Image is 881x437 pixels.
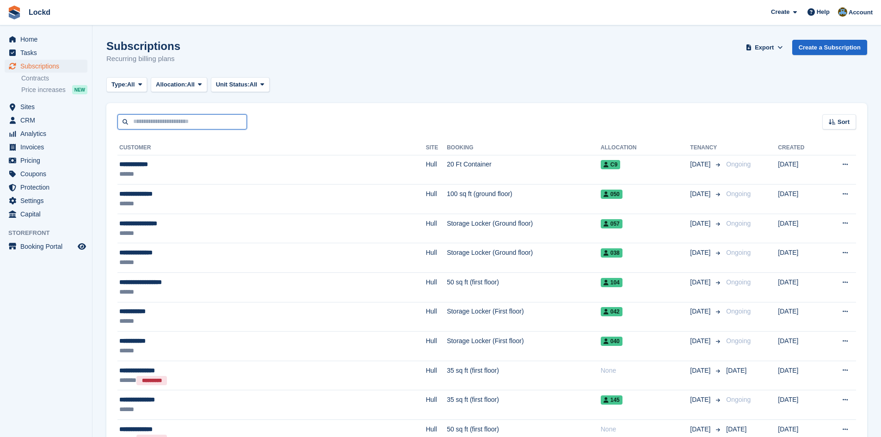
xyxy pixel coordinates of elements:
span: C9 [601,160,620,169]
td: Hull [426,155,447,185]
button: Export [744,40,785,55]
span: Subscriptions [20,60,76,73]
span: 040 [601,337,622,346]
a: Lockd [25,5,54,20]
td: [DATE] [778,302,823,332]
a: menu [5,127,87,140]
button: Type: All [106,77,147,92]
span: Export [755,43,774,52]
span: [DATE] [726,367,746,374]
span: Coupons [20,167,76,180]
span: CRM [20,114,76,127]
span: All [250,80,258,89]
span: [DATE] [726,425,746,433]
th: Booking [447,141,601,155]
span: Protection [20,181,76,194]
span: [DATE] [690,277,712,287]
td: Storage Locker (First floor) [447,302,601,332]
td: [DATE] [778,155,823,185]
img: stora-icon-8386f47178a22dfd0bd8f6a31ec36ba5ce8667c1dd55bd0f319d3a0aa187defe.svg [7,6,21,19]
a: menu [5,167,87,180]
span: Ongoing [726,249,751,256]
span: [DATE] [690,307,712,316]
a: menu [5,46,87,59]
span: Settings [20,194,76,207]
td: Hull [426,361,447,390]
span: All [187,80,195,89]
td: 100 sq ft (ground floor) [447,185,601,214]
td: [DATE] [778,332,823,361]
span: Storefront [8,228,92,238]
td: 35 sq ft (first floor) [447,361,601,390]
td: Storage Locker (Ground floor) [447,243,601,273]
a: menu [5,33,87,46]
td: Hull [426,332,447,361]
span: Home [20,33,76,46]
a: menu [5,60,87,73]
div: None [601,425,690,434]
p: Recurring billing plans [106,54,180,64]
th: Created [778,141,823,155]
td: [DATE] [778,361,823,390]
td: [DATE] [778,390,823,420]
td: Storage Locker (Ground floor) [447,214,601,243]
a: Contracts [21,74,87,83]
span: [DATE] [690,336,712,346]
span: Create [771,7,789,17]
div: None [601,366,690,375]
span: [DATE] [690,189,712,199]
th: Site [426,141,447,155]
a: menu [5,181,87,194]
td: 20 Ft Container [447,155,601,185]
td: Hull [426,185,447,214]
span: [DATE] [690,366,712,375]
td: Hull [426,214,447,243]
td: [DATE] [778,273,823,302]
td: [DATE] [778,243,823,273]
a: menu [5,208,87,221]
span: Pricing [20,154,76,167]
span: Account [849,8,873,17]
a: Preview store [76,241,87,252]
span: Ongoing [726,278,751,286]
button: Allocation: All [151,77,207,92]
td: [DATE] [778,214,823,243]
a: menu [5,114,87,127]
td: 35 sq ft (first floor) [447,390,601,420]
td: [DATE] [778,185,823,214]
span: Unit Status: [216,80,250,89]
span: Invoices [20,141,76,154]
span: Help [817,7,830,17]
div: NEW [72,85,87,94]
span: Tasks [20,46,76,59]
span: Allocation: [156,80,187,89]
span: Type: [111,80,127,89]
a: menu [5,240,87,253]
span: Ongoing [726,160,751,168]
span: Sites [20,100,76,113]
span: Sort [838,117,850,127]
span: Ongoing [726,220,751,227]
span: [DATE] [690,248,712,258]
td: Hull [426,243,447,273]
th: Customer [117,141,426,155]
span: 042 [601,307,622,316]
td: Storage Locker (First floor) [447,332,601,361]
a: menu [5,154,87,167]
img: Paul Budding [838,7,847,17]
h1: Subscriptions [106,40,180,52]
span: All [127,80,135,89]
td: Hull [426,302,447,332]
button: Unit Status: All [211,77,270,92]
span: Ongoing [726,337,751,345]
a: Price increases NEW [21,85,87,95]
span: [DATE] [690,395,712,405]
span: 050 [601,190,622,199]
span: 104 [601,278,622,287]
span: [DATE] [690,160,712,169]
span: Analytics [20,127,76,140]
span: 038 [601,248,622,258]
th: Allocation [601,141,690,155]
span: Capital [20,208,76,221]
a: menu [5,194,87,207]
